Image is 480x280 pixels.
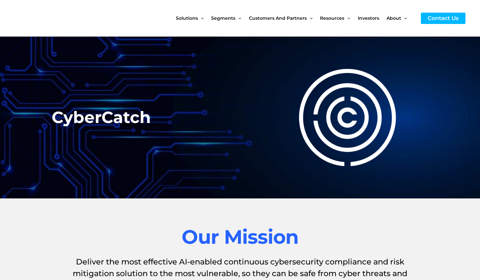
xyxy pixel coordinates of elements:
[307,5,313,32] span: Menu Toggle
[249,5,307,32] span: Customers and Partners
[358,5,387,32] a: Investors
[176,5,198,32] span: Solutions
[320,5,344,32] span: Resources
[59,224,421,250] h2: Our Mission
[11,5,89,32] img: CyberCatch
[211,5,235,32] span: Segments
[198,5,204,32] span: Menu Toggle
[387,5,401,32] span: About
[358,5,379,32] span: Investors
[235,5,241,32] span: Menu Toggle
[176,5,414,32] nav: Site Navigation: New Main Menu
[401,5,407,32] span: Menu Toggle
[421,13,465,24] a: Contact Us
[344,5,350,32] span: Menu Toggle
[52,109,155,126] h2: CyberCatch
